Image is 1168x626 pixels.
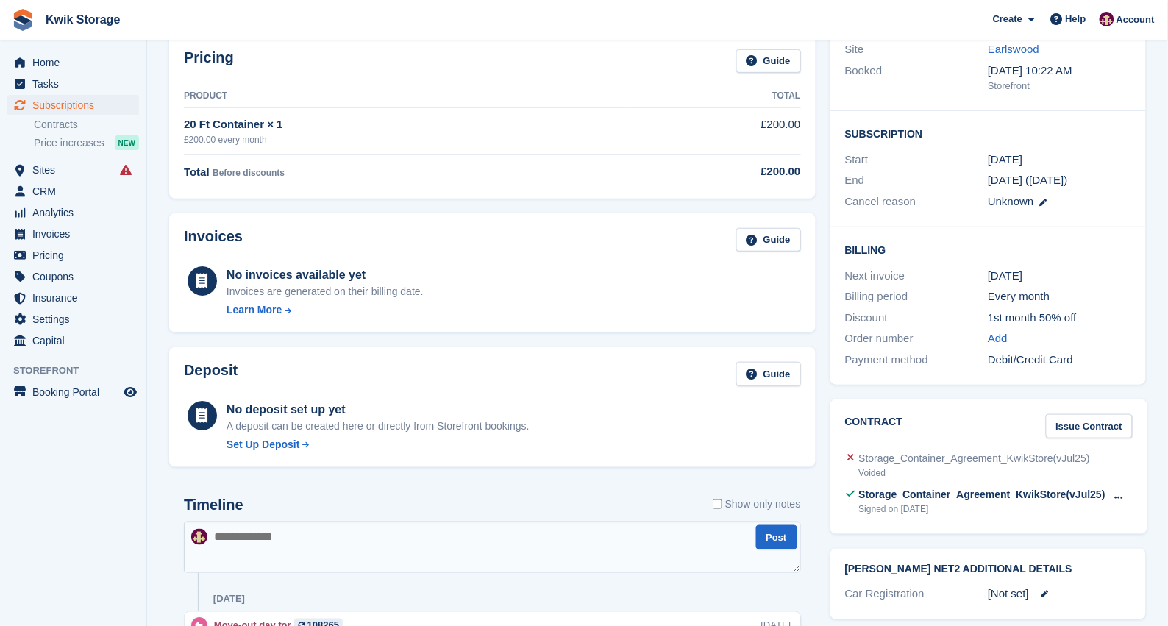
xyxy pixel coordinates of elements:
[859,451,1090,466] div: Storage_Container_Agreement_KwikStore(vJul25)
[626,163,801,180] div: £200.00
[845,563,1131,575] h2: [PERSON_NAME] Net2 Additional Details
[1046,414,1133,438] a: Issue Contract
[988,79,1131,93] div: Storefront
[32,245,121,266] span: Pricing
[32,160,121,180] span: Sites
[184,116,626,133] div: 20 Ft Container × 1
[988,152,1022,168] time: 2025-09-19 23:00:00 UTC
[184,49,234,74] h2: Pricing
[756,525,797,549] button: Post
[32,95,121,115] span: Subscriptions
[845,268,989,285] div: Next invoice
[845,330,989,347] div: Order number
[736,49,801,74] a: Guide
[32,74,121,94] span: Tasks
[988,268,1131,285] div: [DATE]
[988,63,1131,79] div: [DATE] 10:22 AM
[184,166,210,178] span: Total
[713,497,722,512] input: Show only notes
[845,310,989,327] div: Discount
[845,352,989,369] div: Payment method
[845,63,989,93] div: Booked
[988,174,1068,186] span: [DATE] ([DATE])
[859,487,1105,502] div: Storage_Container_Agreement_KwikStore(vJul25)
[184,133,626,146] div: £200.00 every month
[626,85,801,108] th: Total
[227,266,424,284] div: No invoices available yet
[32,382,121,402] span: Booking Portal
[32,288,121,308] span: Insurance
[845,414,903,438] h2: Contract
[7,382,139,402] a: menu
[32,224,121,244] span: Invoices
[34,136,104,150] span: Price increases
[227,437,300,452] div: Set Up Deposit
[845,152,989,168] div: Start
[988,586,1131,603] div: [Not set]
[7,74,139,94] a: menu
[34,118,139,132] a: Contracts
[184,362,238,386] h2: Deposit
[120,164,132,176] i: Smart entry sync failures have occurred
[845,242,1131,257] h2: Billing
[988,43,1039,55] a: Earlswood
[736,362,801,386] a: Guide
[845,193,989,210] div: Cancel reason
[32,202,121,223] span: Analytics
[7,52,139,73] a: menu
[13,363,146,378] span: Storefront
[626,108,801,154] td: £200.00
[859,466,1090,480] div: Voided
[988,352,1131,369] div: Debit/Credit Card
[988,310,1131,327] div: 1st month 50% off
[213,168,285,178] span: Before discounts
[993,12,1022,26] span: Create
[1066,12,1086,26] span: Help
[227,419,530,434] p: A deposit can be created here or directly from Storefront bookings.
[227,302,424,318] a: Learn More
[191,529,207,545] img: ellie tragonette
[184,228,243,252] h2: Invoices
[34,135,139,151] a: Price increases NEW
[121,383,139,401] a: Preview store
[7,181,139,202] a: menu
[7,202,139,223] a: menu
[32,266,121,287] span: Coupons
[7,245,139,266] a: menu
[115,135,139,150] div: NEW
[7,224,139,244] a: menu
[736,228,801,252] a: Guide
[7,330,139,351] a: menu
[7,95,139,115] a: menu
[227,437,530,452] a: Set Up Deposit
[227,302,282,318] div: Learn More
[988,195,1034,207] span: Unknown
[7,309,139,330] a: menu
[32,181,121,202] span: CRM
[32,309,121,330] span: Settings
[845,172,989,189] div: End
[227,284,424,299] div: Invoices are generated on their billing date.
[32,330,121,351] span: Capital
[845,126,1131,141] h2: Subscription
[1117,13,1155,27] span: Account
[845,288,989,305] div: Billing period
[988,288,1131,305] div: Every month
[40,7,126,32] a: Kwik Storage
[184,497,243,513] h2: Timeline
[859,502,1105,516] div: Signed on [DATE]
[845,41,989,58] div: Site
[1100,12,1114,26] img: ellie tragonette
[7,266,139,287] a: menu
[713,497,801,512] label: Show only notes
[213,594,245,605] div: [DATE]
[845,586,989,603] div: Car Registration
[7,288,139,308] a: menu
[32,52,121,73] span: Home
[12,9,34,31] img: stora-icon-8386f47178a22dfd0bd8f6a31ec36ba5ce8667c1dd55bd0f319d3a0aa187defe.svg
[7,160,139,180] a: menu
[227,401,530,419] div: No deposit set up yet
[988,330,1008,347] a: Add
[184,85,626,108] th: Product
